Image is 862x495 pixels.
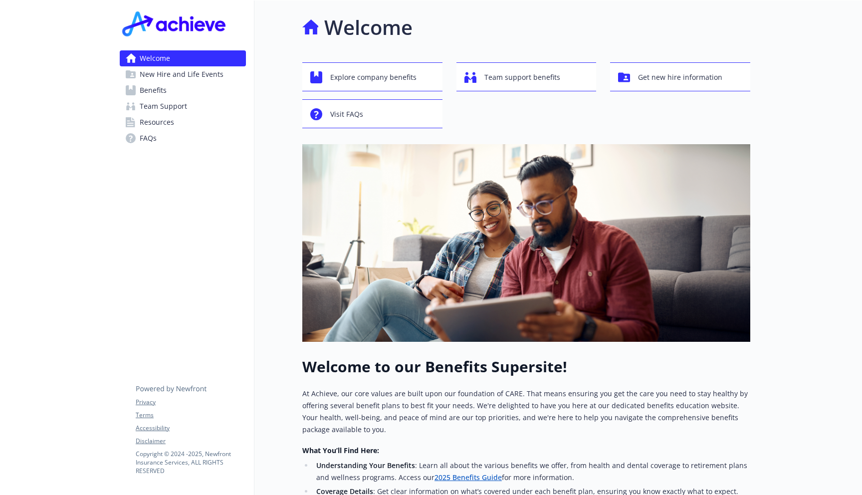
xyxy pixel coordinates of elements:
span: Team support benefits [484,68,560,87]
a: New Hire and Life Events [120,66,246,82]
span: Get new hire information [638,68,722,87]
p: Copyright © 2024 - 2025 , Newfront Insurance Services, ALL RIGHTS RESERVED [136,450,245,475]
span: Benefits [140,82,167,98]
a: FAQs [120,130,246,146]
strong: What You’ll Find Here: [302,446,379,455]
strong: Understanding Your Benefits [316,461,415,470]
h1: Welcome [324,12,413,42]
span: Explore company benefits [330,68,417,87]
a: 2025 Benefits Guide [434,473,502,482]
h1: Welcome to our Benefits Supersite! [302,358,750,376]
span: Welcome [140,50,170,66]
span: FAQs [140,130,157,146]
li: : Learn all about the various benefits we offer, from health and dental coverage to retirement pl... [313,460,750,484]
button: Team support benefits [456,62,597,91]
a: Welcome [120,50,246,66]
img: overview page banner [302,144,750,342]
a: Accessibility [136,424,245,433]
button: Visit FAQs [302,99,442,128]
a: Resources [120,114,246,130]
span: New Hire and Life Events [140,66,223,82]
a: Benefits [120,82,246,98]
span: Team Support [140,98,187,114]
span: Resources [140,114,174,130]
span: Visit FAQs [330,105,363,124]
button: Get new hire information [610,62,750,91]
a: Terms [136,411,245,420]
a: Team Support [120,98,246,114]
a: Privacy [136,398,245,407]
a: Disclaimer [136,437,245,446]
button: Explore company benefits [302,62,442,91]
p: At Achieve, our core values are built upon our foundation of CARE. That means ensuring you get th... [302,388,750,436]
